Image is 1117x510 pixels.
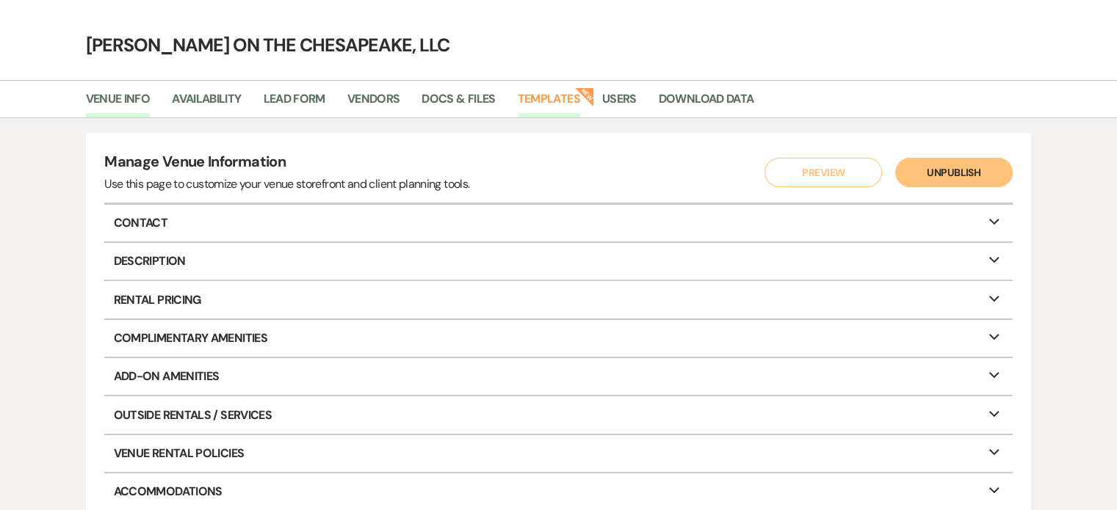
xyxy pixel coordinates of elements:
[659,90,754,117] a: Download Data
[104,435,1012,472] p: Venue Rental Policies
[574,86,595,106] strong: New
[602,90,637,117] a: Users
[104,175,469,193] div: Use this page to customize your venue storefront and client planning tools.
[764,158,882,187] button: Preview
[263,90,325,117] a: Lead Form
[104,205,1012,241] p: Contact
[518,90,580,117] a: Templates
[104,320,1012,357] p: Complimentary Amenities
[104,281,1012,318] p: Rental Pricing
[422,90,495,117] a: Docs & Files
[104,243,1012,280] p: Description
[347,90,400,117] a: Vendors
[104,396,1012,433] p: Outside Rentals / Services
[104,151,469,175] h4: Manage Venue Information
[172,90,241,117] a: Availability
[104,358,1012,395] p: Add-On Amenities
[895,158,1013,187] button: Unpublish
[86,90,151,117] a: Venue Info
[762,158,879,187] a: Preview
[30,32,1088,58] h4: [PERSON_NAME] on the Chesapeake, LLC
[104,473,1012,510] p: Accommodations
